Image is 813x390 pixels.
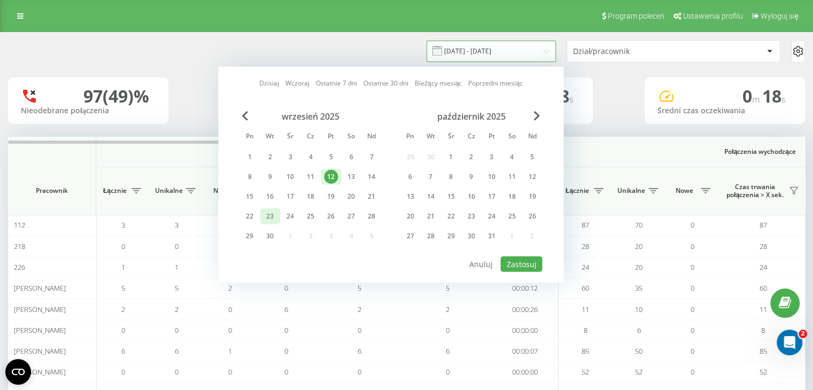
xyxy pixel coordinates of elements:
span: 0 [691,325,694,335]
div: 2 [263,150,277,164]
span: 1 [175,262,179,272]
div: 27 [403,229,417,243]
div: 18 [505,190,518,204]
div: sob 11 paź 2025 [501,169,522,185]
td: 00:00:12 [492,278,559,299]
span: 85 [582,346,589,356]
div: 24 [283,209,297,223]
div: 13 [344,170,358,184]
div: pt 17 paź 2025 [481,189,501,205]
div: ndz 28 wrz 2025 [361,208,382,224]
div: wt 23 wrz 2025 [260,208,280,224]
span: 0 [691,283,694,293]
div: 1 [243,150,257,164]
div: 22 [243,209,257,223]
div: sob 27 wrz 2025 [341,208,361,224]
span: 2 [121,305,125,314]
span: 0 [446,367,450,377]
span: 0 [228,367,232,377]
span: 2 [228,283,232,293]
td: 00:00:07 [492,341,559,362]
div: 14 [423,190,437,204]
span: Nowe [208,186,235,195]
span: 3 [121,220,125,230]
div: 23 [263,209,277,223]
div: pon 29 wrz 2025 [239,228,260,244]
span: 5 [175,283,179,293]
div: wt 14 paź 2025 [420,189,440,205]
abbr: niedziela [524,129,540,145]
div: 12 [525,170,539,184]
span: 0 [691,305,694,314]
span: 1 [228,346,232,356]
span: 6 [284,305,288,314]
div: 4 [505,150,518,164]
div: śr 22 paź 2025 [440,208,461,224]
div: czw 9 paź 2025 [461,169,481,185]
div: 11 [304,170,318,184]
div: 16 [263,190,277,204]
div: 30 [263,229,277,243]
div: 18 [304,190,318,204]
span: [PERSON_NAME] [14,346,66,356]
abbr: sobota [343,129,359,145]
span: 0 [121,325,125,335]
span: 52 [582,367,589,377]
abbr: niedziela [363,129,380,145]
div: wt 21 paź 2025 [420,208,440,224]
span: 8 [560,84,574,107]
span: 2 [358,305,361,314]
iframe: Intercom live chat [777,330,802,355]
span: 28 [582,241,589,251]
div: Dział/pracownik [573,47,701,56]
abbr: środa [443,129,459,145]
span: Unikalne [617,186,645,195]
div: pt 5 wrz 2025 [321,149,341,165]
span: [PERSON_NAME] [14,367,66,377]
span: 28 [760,241,767,251]
div: Średni czas oczekiwania [657,106,792,115]
div: wt 2 wrz 2025 [260,149,280,165]
div: śr 17 wrz 2025 [280,189,300,205]
div: 31 [484,229,498,243]
div: 3 [484,150,498,164]
span: [PERSON_NAME] [14,283,66,293]
span: 8 [761,325,765,335]
div: 29 [243,229,257,243]
span: 0 [691,346,694,356]
div: 25 [505,209,518,223]
span: 0 [691,241,694,251]
span: [PERSON_NAME] [14,325,66,335]
div: wrzesień 2025 [239,111,382,122]
div: ndz 14 wrz 2025 [361,169,382,185]
span: 6 [358,346,361,356]
div: 6 [403,170,417,184]
span: 8 [584,325,587,335]
span: 6 [121,346,125,356]
span: Next Month [533,111,540,121]
span: Previous Month [242,111,248,121]
div: pt 12 wrz 2025 [321,169,341,185]
div: czw 25 wrz 2025 [300,208,321,224]
td: 00:00:00 [492,362,559,383]
div: 26 [324,209,338,223]
div: ndz 7 wrz 2025 [361,149,382,165]
span: s [781,93,786,105]
div: październik 2025 [400,111,542,122]
a: Ostatnie 7 dni [316,78,357,88]
abbr: piątek [483,129,499,145]
div: 11 [505,170,518,184]
div: czw 18 wrz 2025 [300,189,321,205]
div: 3 [283,150,297,164]
div: 29 [444,229,458,243]
span: 87 [760,220,767,230]
span: 2 [799,330,807,338]
div: 2 [464,150,478,164]
div: 5 [324,150,338,164]
span: 1 [121,262,125,272]
div: czw 4 wrz 2025 [300,149,321,165]
span: 85 [760,346,767,356]
div: pon 8 wrz 2025 [239,169,260,185]
div: 4 [304,150,318,164]
span: 0 [121,241,125,251]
